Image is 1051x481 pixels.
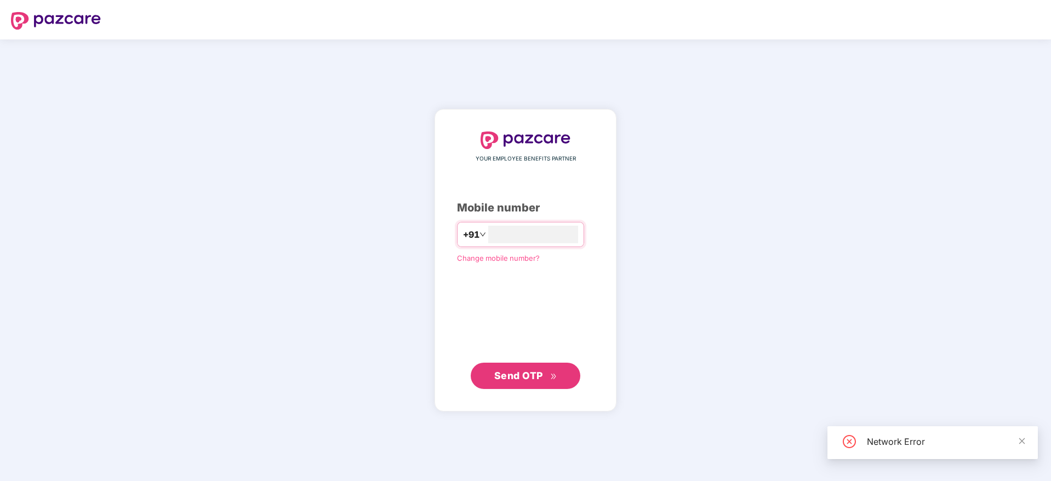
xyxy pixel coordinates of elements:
button: Send OTPdouble-right [471,363,580,389]
span: double-right [550,373,557,380]
span: Send OTP [494,370,543,381]
img: logo [481,131,570,149]
span: close [1018,437,1026,445]
a: Change mobile number? [457,254,540,262]
div: Network Error [867,435,1025,448]
span: YOUR EMPLOYEE BENEFITS PARTNER [476,154,576,163]
img: logo [11,12,101,30]
div: Mobile number [457,199,594,216]
span: +91 [463,228,479,242]
span: down [479,231,486,238]
span: close-circle [843,435,856,448]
